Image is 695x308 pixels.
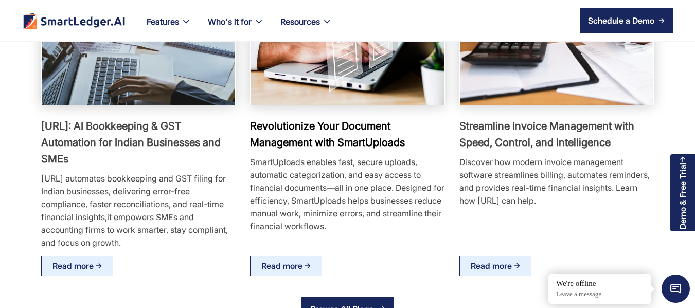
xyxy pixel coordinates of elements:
div: Read more [471,258,512,274]
div: Who's it for [208,14,252,29]
a: Schedule a Demo [580,8,673,33]
div: SmartUploads enables fast, secure uploads, automatic categorization, and easy access to financial... [250,156,444,233]
div: Read more [52,258,94,274]
h3: Streamline Invoice Management with Speed, Control, and Intelligence [459,118,654,151]
div: Resources [280,14,320,29]
h3: Revolutionize Your Document Management with SmartUploads [250,118,444,151]
div: Read more [261,258,302,274]
img: arrow right icon [658,17,665,24]
span: Chat Widget [662,275,690,303]
img: arrow right [96,263,102,269]
img: footer logo [22,12,126,29]
div: Schedule a Demo [588,14,654,27]
div: We're offline [556,279,644,289]
div: Who's it for [200,14,272,41]
p: Leave a message [556,290,644,299]
div: Discover how modern invoice management software streamlines billing, automates reminders, and pro... [459,156,654,207]
div: Resources [272,14,341,41]
div: Demo & Free Trial [678,162,687,229]
img: arrow right [305,263,311,269]
div: [URL] automates bookkeeping and GST filing for Indian businesses, delivering error-free complianc... [41,172,236,249]
img: arrow right [514,263,520,269]
h3: [URL]: AI Bookkeeping & GST Automation for Indian Businesses and SMEs [41,118,236,167]
div: Features [147,14,179,29]
a: home [22,12,126,29]
div: Features [138,14,200,41]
